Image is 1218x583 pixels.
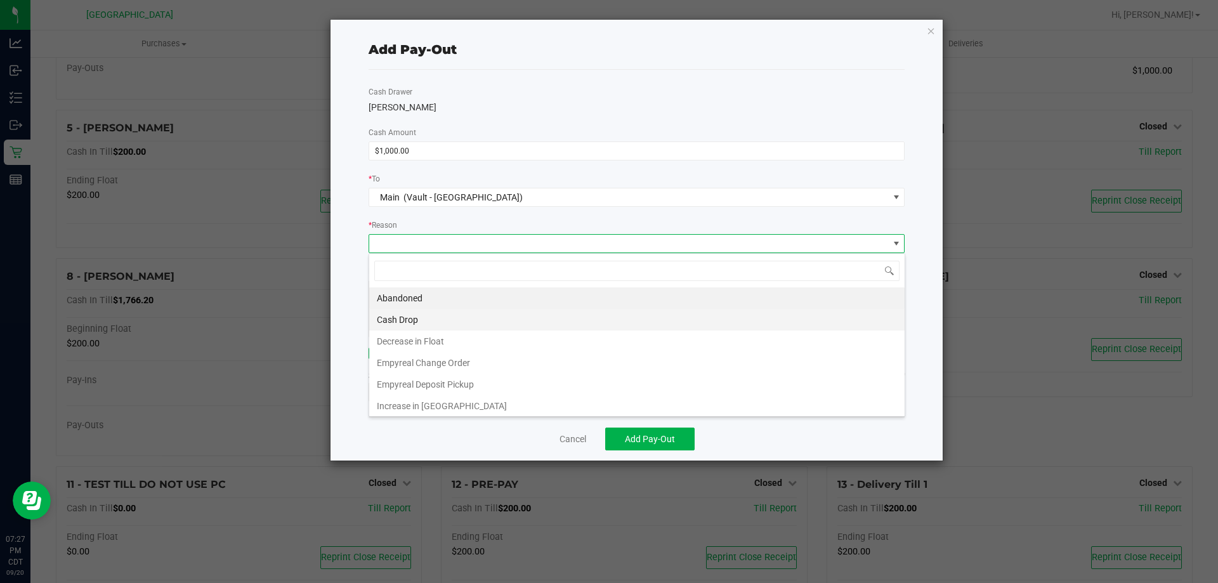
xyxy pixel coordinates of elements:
span: Main [380,192,400,202]
span: Add Pay-Out [625,434,675,444]
li: Empyreal Change Order [369,352,905,374]
div: Add Pay-Out [369,40,457,59]
span: (Vault - [GEOGRAPHIC_DATA]) [403,192,523,202]
a: Cancel [560,433,586,446]
label: Cash Drawer [369,86,412,98]
li: Cash Drop [369,309,905,331]
iframe: Resource center [13,481,51,520]
span: Cash Amount [369,128,416,137]
li: Increase in [GEOGRAPHIC_DATA] [369,395,905,417]
label: Reason [369,219,397,231]
div: [PERSON_NAME] [369,101,905,114]
li: Abandoned [369,287,905,309]
li: Empyreal Deposit Pickup [369,374,905,395]
button: Add Pay-Out [605,428,695,450]
label: To [369,173,380,185]
li: Decrease in Float [369,331,905,352]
